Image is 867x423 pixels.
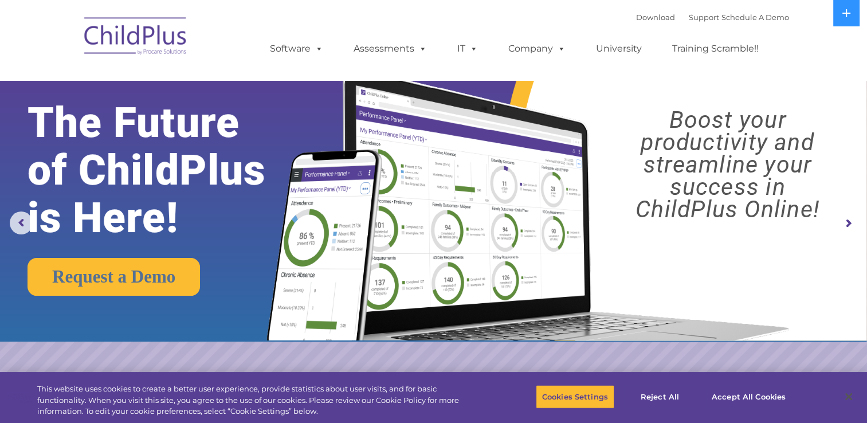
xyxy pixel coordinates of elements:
[689,13,719,22] a: Support
[661,37,770,60] a: Training Scramble!!
[584,37,653,60] a: University
[721,13,789,22] a: Schedule A Demo
[497,37,577,60] a: Company
[159,76,194,84] span: Last name
[28,258,200,296] a: Request a Demo
[705,385,792,409] button: Accept All Cookies
[37,383,477,417] div: This website uses cookies to create a better user experience, provide statistics about user visit...
[599,109,856,221] rs-layer: Boost your productivity and streamline your success in ChildPlus Online!
[342,37,438,60] a: Assessments
[159,123,208,131] span: Phone number
[79,9,193,66] img: ChildPlus by Procare Solutions
[836,384,861,409] button: Close
[258,37,335,60] a: Software
[536,385,614,409] button: Cookies Settings
[446,37,489,60] a: IT
[624,385,696,409] button: Reject All
[636,13,789,22] font: |
[636,13,675,22] a: Download
[28,99,304,242] rs-layer: The Future of ChildPlus is Here!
